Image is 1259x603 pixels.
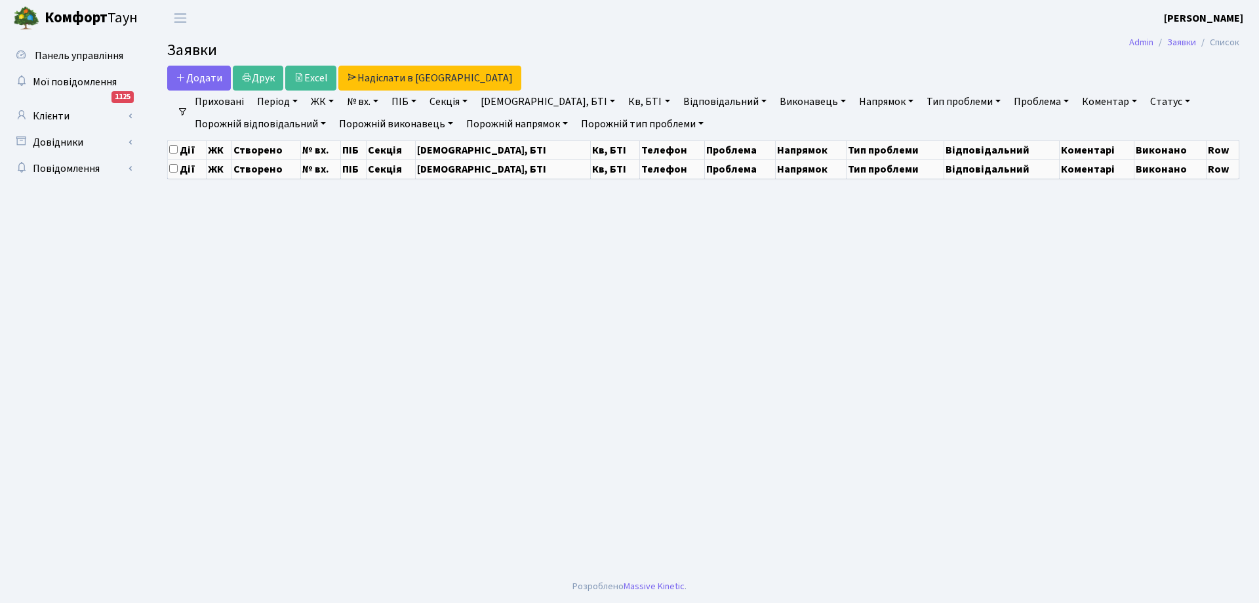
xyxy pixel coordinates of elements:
b: Комфорт [45,7,108,28]
th: Коментарі [1059,159,1134,178]
a: Довідники [7,129,138,156]
span: Додати [176,71,222,85]
div: 1125 [111,91,134,103]
a: Відповідальний [678,91,772,113]
a: Мої повідомлення1125 [7,69,138,95]
th: Row [1206,159,1239,178]
a: Друк [233,66,283,91]
th: Row [1206,140,1239,159]
a: Надіслати в [GEOGRAPHIC_DATA] [338,66,521,91]
span: Таун [45,7,138,30]
div: Розроблено . [572,579,687,594]
span: Панель управління [35,49,123,63]
a: Заявки [1167,35,1196,49]
th: ЖК [207,159,231,178]
th: Виконано [1134,140,1206,159]
a: [DEMOGRAPHIC_DATA], БТІ [475,91,620,113]
span: Мої повідомлення [33,75,117,89]
b: [PERSON_NAME] [1164,11,1243,26]
th: Телефон [640,159,705,178]
th: Телефон [640,140,705,159]
a: Секція [424,91,473,113]
th: Проблема [704,140,775,159]
a: Проблема [1009,91,1074,113]
th: Відповідальний [944,140,1059,159]
a: Тип проблеми [921,91,1006,113]
th: Дії [168,159,207,178]
th: Напрямок [776,159,847,178]
a: ПІБ [386,91,422,113]
a: Напрямок [854,91,919,113]
th: Створено [231,140,301,159]
th: Виконано [1134,159,1206,178]
a: ЖК [306,91,339,113]
a: № вх. [342,91,384,113]
a: Порожній напрямок [461,113,573,135]
th: Тип проблеми [847,159,944,178]
th: ПІБ [340,140,367,159]
a: Порожній тип проблеми [576,113,709,135]
th: ЖК [207,140,231,159]
a: Порожній виконавець [334,113,458,135]
nav: breadcrumb [1109,29,1259,56]
th: Відповідальний [944,159,1059,178]
a: Додати [167,66,231,91]
th: [DEMOGRAPHIC_DATA], БТІ [416,159,590,178]
th: [DEMOGRAPHIC_DATA], БТІ [416,140,590,159]
a: Massive Kinetic [624,579,685,593]
a: Повідомлення [7,156,138,182]
a: Виконавець [774,91,851,113]
th: № вх. [301,140,341,159]
a: Admin [1129,35,1153,49]
th: Проблема [704,159,775,178]
a: Приховані [190,91,249,113]
th: Створено [231,159,301,178]
a: Коментар [1077,91,1142,113]
span: Заявки [167,39,217,62]
th: Тип проблеми [847,140,944,159]
th: ПІБ [340,159,367,178]
a: Excel [285,66,336,91]
button: Переключити навігацію [164,7,197,29]
th: Кв, БТІ [590,140,639,159]
li: Список [1196,35,1239,50]
th: Секція [367,159,416,178]
th: Напрямок [776,140,847,159]
th: Кв, БТІ [590,159,639,178]
a: Порожній відповідальний [190,113,331,135]
a: Панель управління [7,43,138,69]
img: logo.png [13,5,39,31]
th: Секція [367,140,416,159]
a: Клієнти [7,103,138,129]
a: Період [252,91,303,113]
a: Кв, БТІ [623,91,675,113]
th: Коментарі [1059,140,1134,159]
th: № вх. [301,159,341,178]
a: Статус [1145,91,1195,113]
a: [PERSON_NAME] [1164,10,1243,26]
th: Дії [168,140,207,159]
